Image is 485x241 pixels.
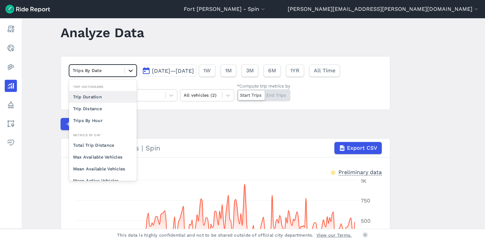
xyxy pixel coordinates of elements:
button: Compare Metrics [61,118,123,130]
button: 1M [221,65,236,77]
div: Total Trip Distance [69,139,137,151]
tspan: 1K [361,178,367,184]
h1: Analyze Data [61,23,144,42]
button: 1W [199,65,215,77]
a: View our Terms. [316,232,352,238]
span: 6M [268,67,276,75]
div: Preliminary data [338,168,382,175]
a: Areas [5,118,17,130]
a: Health [5,137,17,149]
button: Fort [PERSON_NAME] - Spin [184,5,266,13]
a: Report [5,23,17,35]
div: Trip Histograms [69,83,137,90]
span: Export CSV [347,144,377,152]
button: [DATE]—[DATE] [139,65,196,77]
span: 1YR [290,67,300,75]
div: Trip Duration [69,91,137,103]
a: Analyze [5,80,17,92]
div: Trip Distance [69,103,137,115]
tspan: 750 [361,197,370,204]
span: 1M [225,67,232,75]
tspan: 500 [361,218,371,224]
button: Export CSV [334,142,382,154]
a: Realtime [5,42,17,54]
button: [PERSON_NAME][EMAIL_ADDRESS][PERSON_NAME][DOMAIN_NAME] [288,5,480,13]
div: *Compute trip metrics by [237,83,290,89]
div: Max Available Vehicles [69,151,137,163]
button: 6M [264,65,281,77]
div: Mean Active Vehicles [69,175,137,187]
span: All Time [314,67,335,75]
div: Mean Available Vehicles [69,163,137,175]
div: Metrics By Day [69,132,137,138]
button: 3M [242,65,258,77]
div: Trips By Date | Starts | Spin [69,142,382,154]
span: [DATE]—[DATE] [152,68,194,74]
a: Heatmaps [5,61,17,73]
a: Policy [5,99,17,111]
div: Trips By Hour [69,115,137,126]
button: 1YR [286,65,304,77]
button: All Time [309,65,340,77]
img: Ride Report [5,5,50,14]
span: 3M [246,67,254,75]
span: 1W [203,67,211,75]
